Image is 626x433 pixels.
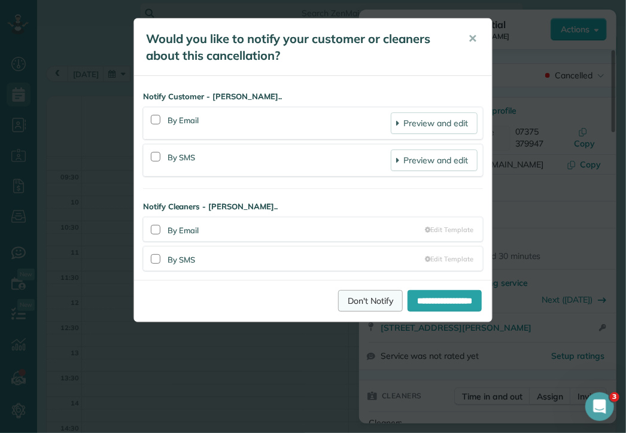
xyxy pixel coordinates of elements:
div: By SMS [168,252,426,266]
span: 3 [610,392,619,402]
a: Edit Template [426,225,473,234]
a: Don't Notify [338,290,403,312]
div: By SMS [168,150,391,171]
a: Preview and edit [391,112,478,134]
span: ✕ [468,32,477,45]
a: Preview and edit [391,150,478,171]
div: By Email [168,222,426,236]
iframe: Intercom live chat [585,392,614,421]
div: By Email [168,112,391,134]
a: Edit Template [426,254,473,264]
h5: Would you like to notify your customer or cleaners about this cancellation? [146,31,451,64]
strong: Notify Customer - [PERSON_NAME].. [143,91,483,102]
strong: Notify Cleaners - [PERSON_NAME].. [143,201,483,212]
